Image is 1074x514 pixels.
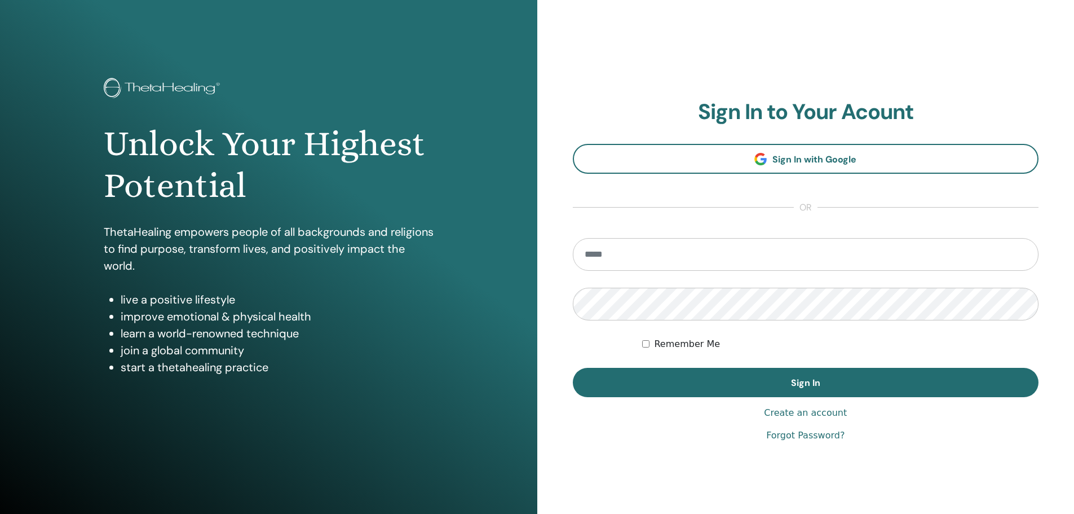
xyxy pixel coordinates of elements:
li: improve emotional & physical health [121,308,434,325]
li: start a thetahealing practice [121,359,434,376]
h2: Sign In to Your Acount [573,99,1039,125]
span: or [794,201,817,214]
li: live a positive lifestyle [121,291,434,308]
span: Sign In with Google [772,153,856,165]
a: Create an account [764,406,847,420]
a: Sign In with Google [573,144,1039,174]
label: Remember Me [654,337,720,351]
button: Sign In [573,368,1039,397]
a: Forgot Password? [766,429,845,442]
h1: Unlock Your Highest Potential [104,123,434,207]
div: Keep me authenticated indefinitely or until I manually logout [642,337,1038,351]
p: ThetaHealing empowers people of all backgrounds and religions to find purpose, transform lives, a... [104,223,434,274]
li: learn a world-renowned technique [121,325,434,342]
li: join a global community [121,342,434,359]
span: Sign In [791,377,820,389]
